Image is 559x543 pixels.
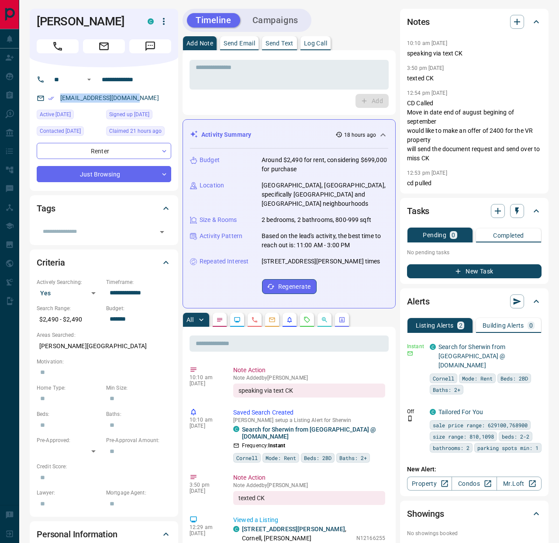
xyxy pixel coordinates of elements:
[106,436,171,444] p: Pre-Approval Amount:
[433,374,454,383] span: Cornell
[304,316,311,323] svg: Requests
[407,11,542,32] div: Notes
[262,279,317,294] button: Regenerate
[224,40,255,46] p: Send Email
[286,316,293,323] svg: Listing Alerts
[416,322,454,329] p: Listing Alerts
[201,130,251,139] p: Activity Summary
[37,339,171,353] p: [PERSON_NAME][GEOGRAPHIC_DATA]
[216,316,223,323] svg: Notes
[339,453,367,462] span: Baths: 2+
[190,423,220,429] p: [DATE]
[407,294,430,308] h2: Alerts
[40,110,71,119] span: Active [DATE]
[244,13,307,28] button: Campaigns
[37,384,102,392] p: Home Type:
[190,127,388,143] div: Activity Summary18 hours ago
[407,507,444,521] h2: Showings
[37,331,171,339] p: Areas Searched:
[266,40,293,46] p: Send Text
[423,232,446,238] p: Pending
[37,410,102,418] p: Beds:
[37,201,55,215] h2: Tags
[234,316,241,323] svg: Lead Browsing Activity
[37,463,171,470] p: Credit Score:
[407,246,542,259] p: No pending tasks
[430,409,436,415] div: condos.ca
[268,443,285,449] strong: Instant
[106,410,171,418] p: Baths:
[190,374,220,380] p: 10:10 am
[186,40,213,46] p: Add Note
[242,526,345,533] a: [STREET_ADDRESS][PERSON_NAME]
[200,232,242,241] p: Activity Pattern
[106,489,171,497] p: Mortgage Agent:
[407,90,447,96] p: 12:54 pm [DATE]
[251,316,258,323] svg: Calls
[407,15,430,29] h2: Notes
[109,110,149,119] span: Signed up [DATE]
[242,525,352,543] p: , Cornell, [PERSON_NAME]
[452,477,497,491] a: Condos
[187,13,240,28] button: Timeline
[200,215,237,225] p: Size & Rooms
[497,477,542,491] a: Mr.Loft
[37,436,102,444] p: Pre-Approved:
[233,375,385,381] p: Note Added by [PERSON_NAME]
[529,322,533,329] p: 0
[407,204,429,218] h2: Tasks
[200,156,220,165] p: Budget
[156,226,168,238] button: Open
[269,316,276,323] svg: Emails
[459,322,462,329] p: 2
[236,453,258,462] span: Cornell
[430,344,436,350] div: condos.ca
[37,304,102,312] p: Search Range:
[190,524,220,530] p: 12:29 am
[233,408,385,417] p: Saved Search Created
[344,131,376,139] p: 18 hours ago
[37,278,102,286] p: Actively Searching:
[84,74,94,85] button: Open
[190,482,220,488] p: 3:50 pm
[37,489,102,497] p: Lawyer:
[233,426,239,432] div: condos.ca
[452,232,455,238] p: 0
[233,417,385,423] p: [PERSON_NAME] setup a Listing Alert for Sherwin
[304,40,327,46] p: Log Call
[407,342,424,350] p: Instant
[338,316,345,323] svg: Agent Actions
[37,527,117,541] h2: Personal Information
[262,215,371,225] p: 2 bedrooms, 2 bathrooms, 800-999 sqft
[106,384,171,392] p: Min Size:
[233,526,239,532] div: condos.ca
[433,432,494,441] span: size range: 810,1098
[37,143,171,159] div: Renter
[37,286,102,300] div: Yes
[109,127,162,135] span: Claimed 21 hours ago
[438,343,506,369] a: Search for Sherwin from [GEOGRAPHIC_DATA] @ [DOMAIN_NAME]
[407,529,542,537] p: No showings booked
[321,316,328,323] svg: Opportunities
[200,257,248,266] p: Repeated Interest
[233,515,385,525] p: Viewed a Listing
[407,408,424,415] p: Off
[37,166,171,182] div: Just Browsing
[266,453,296,462] span: Mode: Rent
[407,477,452,491] a: Property
[37,198,171,219] div: Tags
[37,126,102,138] div: Thu Aug 14 2025
[48,95,54,101] svg: Email Verified
[233,473,385,482] p: Note Action
[37,256,65,270] h2: Criteria
[60,94,159,101] a: [EMAIL_ADDRESS][DOMAIN_NAME]
[262,232,388,250] p: Based on the lead's activity, the best time to reach out is: 11:00 AM - 3:00 PM
[233,384,385,398] div: speaking via text CK
[200,181,224,190] p: Location
[407,179,542,188] p: cd pulled
[129,39,171,53] span: Message
[407,291,542,312] div: Alerts
[462,374,493,383] span: Mode: Rent
[407,415,413,422] svg: Push Notification Only
[233,491,385,505] div: texted CK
